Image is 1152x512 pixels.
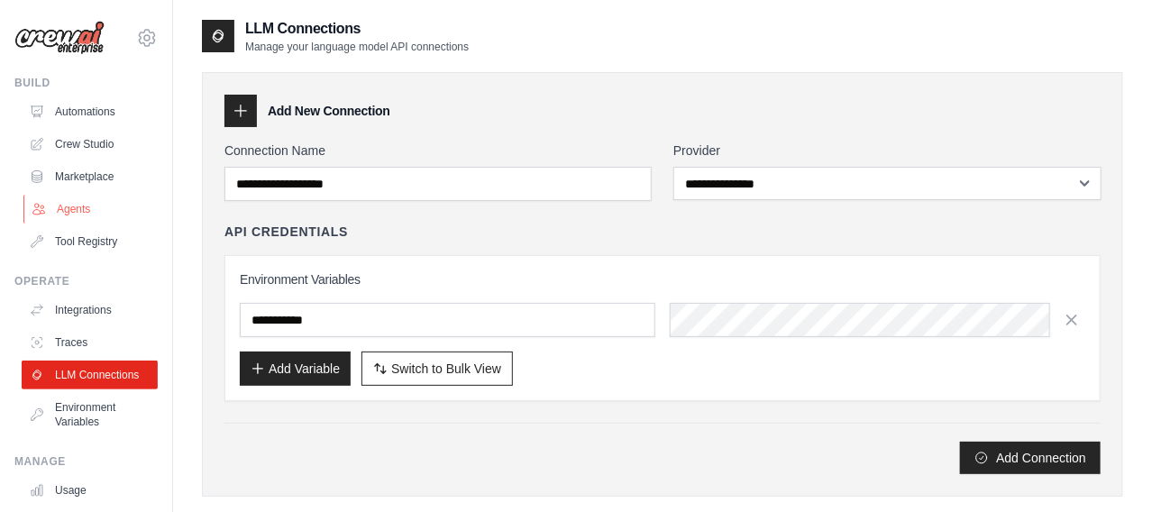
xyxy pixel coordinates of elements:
a: Crew Studio [22,130,158,159]
h2: LLM Connections [245,18,469,40]
a: Marketplace [22,162,158,191]
img: Logo [14,21,105,55]
div: Build [14,76,158,90]
a: Agents [23,195,160,224]
label: Provider [673,142,1101,160]
span: Switch to Bulk View [391,360,501,378]
div: Manage [14,454,158,469]
div: Operate [14,274,158,288]
a: Traces [22,328,158,357]
a: LLM Connections [22,361,158,389]
a: Tool Registry [22,227,158,256]
button: Add Variable [240,352,351,386]
label: Connection Name [224,142,652,160]
h4: API Credentials [224,223,348,241]
h3: Environment Variables [240,270,1085,288]
a: Integrations [22,296,158,325]
a: Environment Variables [22,393,158,436]
p: Manage your language model API connections [245,40,469,54]
h3: Add New Connection [268,102,390,120]
button: Switch to Bulk View [361,352,513,386]
a: Automations [22,97,158,126]
button: Add Connection [960,442,1101,474]
a: Usage [22,476,158,505]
